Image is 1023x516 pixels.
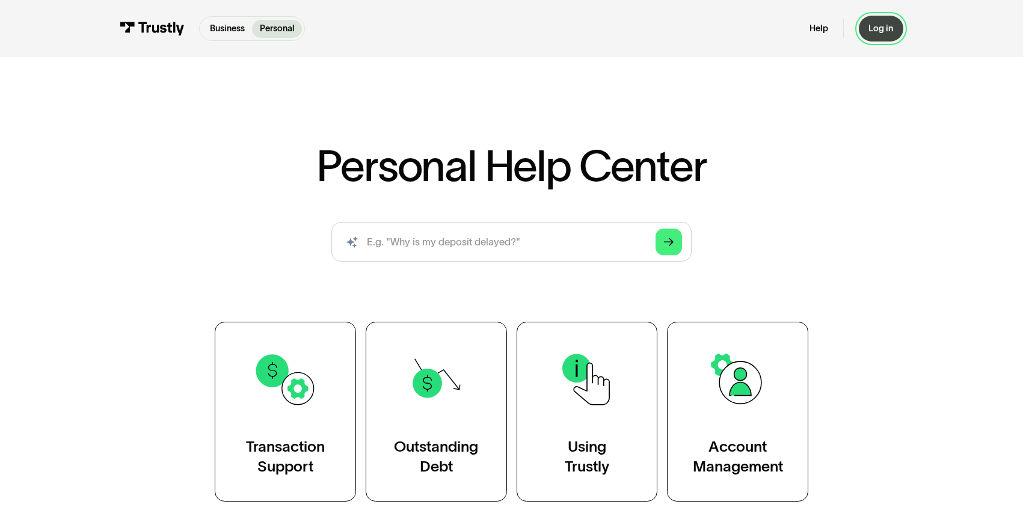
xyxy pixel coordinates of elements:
[252,20,302,38] a: Personal
[394,437,478,476] div: Outstanding Debt
[215,322,356,502] a: TransactionSupport
[693,437,783,476] div: Account Management
[260,22,295,35] p: Personal
[120,22,185,35] img: Trustly Logo
[203,20,253,38] a: Business
[517,322,658,502] a: UsingTrustly
[859,16,903,42] a: Log in
[809,23,828,34] a: Help
[246,437,325,476] div: Transaction Support
[565,437,609,476] div: Using Trustly
[331,222,692,262] form: Search
[210,22,245,35] p: Business
[868,23,893,34] div: Log in
[366,322,507,502] a: OutstandingDebt
[316,144,707,187] h1: Personal Help Center
[331,222,692,262] input: search
[667,322,808,502] a: AccountManagement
